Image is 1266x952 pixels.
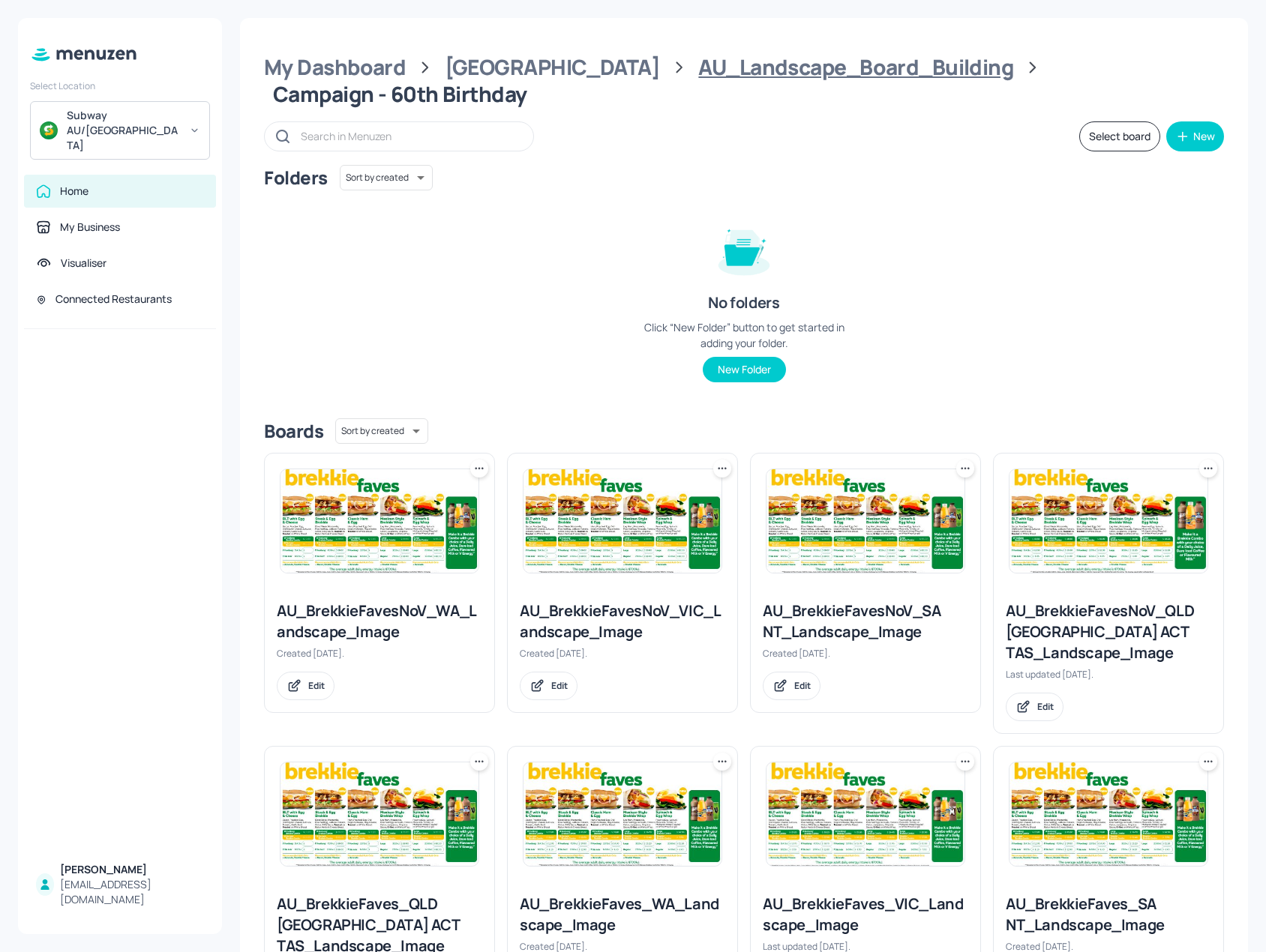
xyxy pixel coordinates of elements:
div: AU_BrekkieFavesNoV_VIC_Landscape_Image [520,600,725,642]
img: 2025-08-14-175514661442377zu8y18a7v.jpeg [1009,469,1207,573]
div: Edit [1037,700,1054,713]
div: My Dashboard [264,54,406,81]
div: Folders [264,166,328,190]
button: Select board [1079,121,1160,151]
div: AU_BrekkieFavesNoV_WA_Landscape_Image [277,600,482,642]
div: Created [DATE]. [763,647,968,660]
div: Created [DATE]. [277,647,482,660]
button: New [1166,121,1224,151]
div: Sort by created [340,163,433,193]
div: Boards [264,419,323,443]
div: Last updated [DATE]. [1006,668,1211,681]
img: folder-empty [706,211,781,286]
div: Campaign - 60th Birthday [273,81,527,108]
div: [GEOGRAPHIC_DATA] [445,54,660,81]
img: 2025-08-13-17550515790531wlu5d8p5b8.jpeg [523,762,721,866]
div: AU_BrekkieFaves_VIC_Landscape_Image [763,894,968,936]
div: Home [60,184,88,199]
div: Subway AU/[GEOGRAPHIC_DATA] [67,108,180,153]
img: 2025-08-13-1755052488882tu52zlxrh0d.jpeg [280,762,478,866]
div: Visualiser [61,256,106,271]
div: Sort by created [335,416,428,446]
img: 2025-08-13-1755052488882tu52zlxrh0d.jpeg [523,469,721,573]
div: AU_BrekkieFavesNoV_SA NT_Landscape_Image [763,600,968,642]
div: [EMAIL_ADDRESS][DOMAIN_NAME] [60,877,204,907]
div: My Business [60,220,120,235]
div: AU_BrekkieFaves_WA_Landscape_Image [520,894,725,936]
div: AU_BrekkieFaves_SA NT_Landscape_Image [1006,894,1211,936]
input: Search in Menuzen [301,125,518,147]
div: Edit [794,679,811,692]
img: 2025-08-13-1755052488882tu52zlxrh0d.jpeg [280,469,478,573]
div: Edit [308,679,325,692]
div: No folders [708,292,779,313]
div: AU_BrekkieFavesNoV_QLD [GEOGRAPHIC_DATA] ACT TAS_Landscape_Image [1006,600,1211,663]
div: Created [DATE]. [520,647,725,660]
img: 2025-08-13-1755052488882tu52zlxrh0d.jpeg [766,469,964,573]
img: 2025-08-27-175625429720232v8ygvb21l.jpeg [766,762,964,866]
div: New [1193,131,1215,142]
div: Select Location [30,79,210,92]
img: avatar [40,121,58,139]
div: [PERSON_NAME] [60,862,204,877]
button: New Folder [703,357,786,382]
div: Edit [551,679,568,692]
div: AU_Landscape_Board_Building [698,54,1013,81]
div: Click “New Folder” button to get started in adding your folder. [631,319,856,351]
div: Connected Restaurants [55,292,172,307]
img: 2025-08-13-17550515790531wlu5d8p5b8.jpeg [1009,762,1207,866]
